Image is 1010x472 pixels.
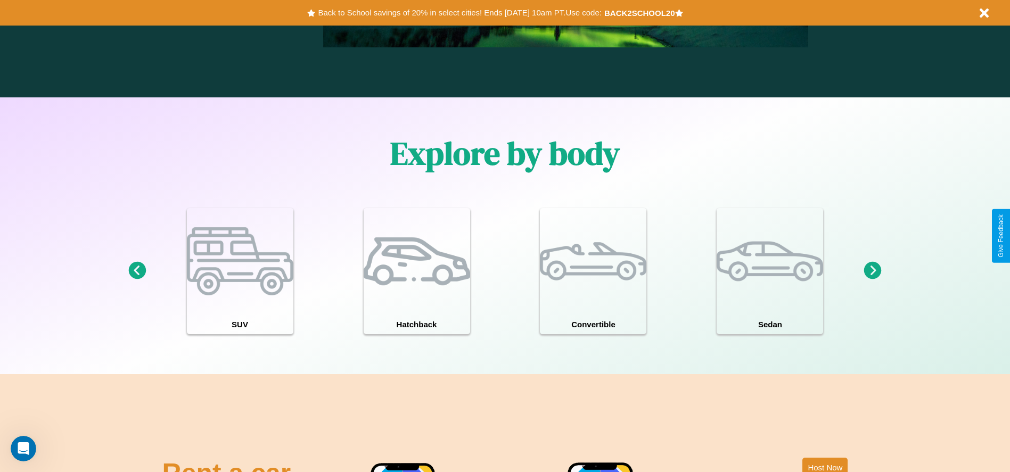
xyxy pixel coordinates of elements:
[315,5,604,20] button: Back to School savings of 20% in select cities! Ends [DATE] 10am PT.Use code:
[187,314,293,334] h4: SUV
[997,214,1005,258] div: Give Feedback
[540,314,646,334] h4: Convertible
[717,314,823,334] h4: Sedan
[11,436,36,461] iframe: Intercom live chat
[364,314,470,334] h4: Hatchback
[604,9,675,18] b: BACK2SCHOOL20
[390,131,620,175] h1: Explore by body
